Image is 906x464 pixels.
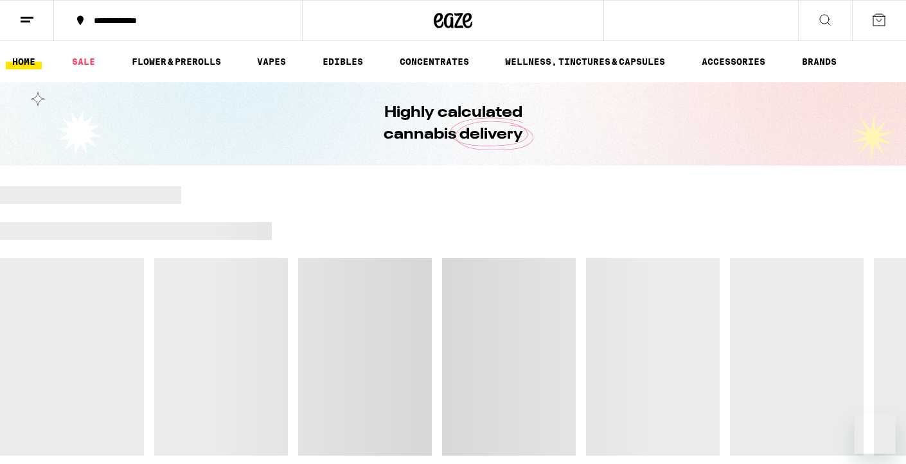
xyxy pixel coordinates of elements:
[855,413,896,454] iframe: Button to launch messaging window
[125,54,227,69] a: FLOWER & PREROLLS
[316,54,369,69] a: EDIBLES
[347,102,559,146] h1: Highly calculated cannabis delivery
[795,54,843,69] a: BRANDS
[393,54,475,69] a: CONCENTRATES
[251,54,292,69] a: VAPES
[66,54,102,69] a: SALE
[6,54,42,69] a: HOME
[695,54,772,69] a: ACCESSORIES
[499,54,671,69] a: WELLNESS, TINCTURES & CAPSULES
